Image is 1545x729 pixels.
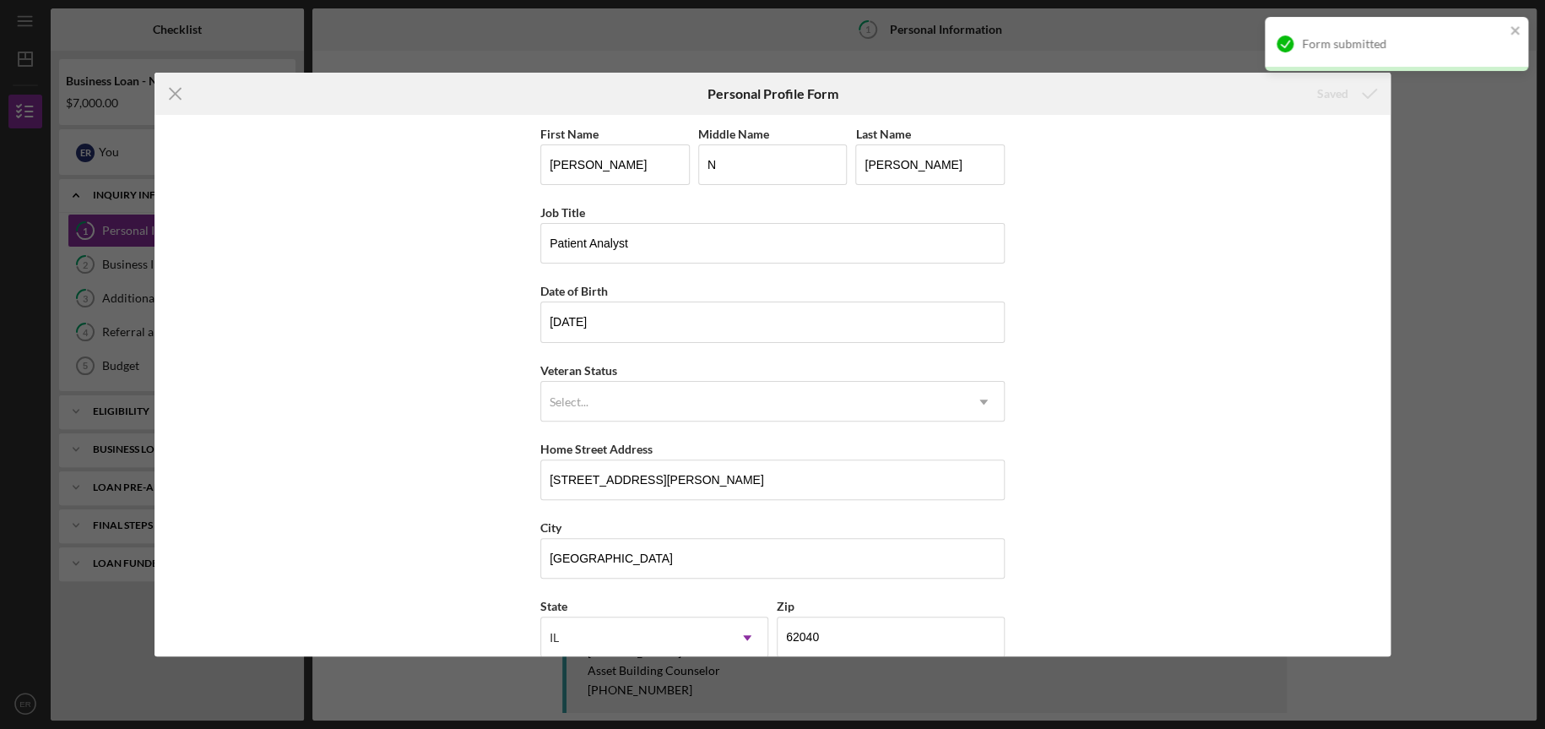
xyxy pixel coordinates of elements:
[540,127,599,141] label: First Name
[550,395,588,409] div: Select...
[540,520,561,535] label: City
[777,599,794,613] label: Zip
[540,442,653,456] label: Home Street Address
[1302,37,1504,51] div: Form submitted
[1317,77,1348,111] div: Saved
[1300,77,1390,111] button: Saved
[540,284,608,298] label: Date of Birth
[707,86,838,101] h6: Personal Profile Form
[855,127,910,141] label: Last Name
[540,205,585,220] label: Job Title
[550,631,559,645] div: IL
[1510,24,1521,40] button: close
[698,127,769,141] label: Middle Name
